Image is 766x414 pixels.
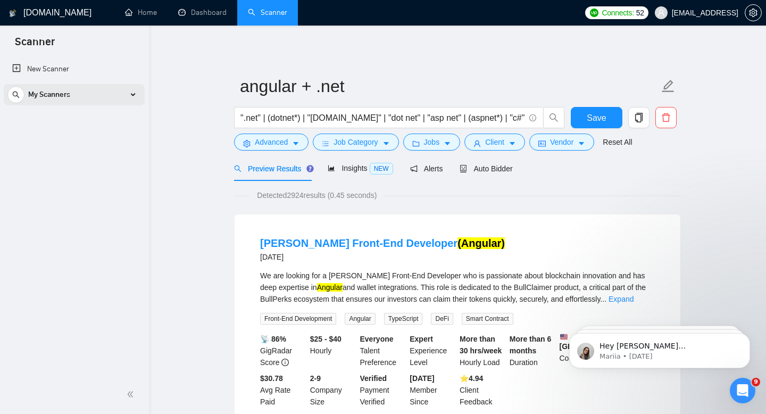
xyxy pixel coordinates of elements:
[322,139,329,147] span: bars
[360,374,387,383] b: Verified
[553,311,766,385] iframe: Intercom notifications message
[656,113,676,122] span: delete
[243,139,251,147] span: setting
[424,136,440,148] span: Jobs
[127,389,137,400] span: double-left
[358,333,408,368] div: Talent Preference
[260,270,655,305] div: We are looking for a [PERSON_NAME] Front-End Developer who is passionate about blockchain innovat...
[4,59,145,80] li: New Scanner
[730,378,755,403] iframe: Intercom live chat
[407,333,457,368] div: Experience Level
[457,333,507,368] div: Hourly Load
[370,163,393,175] span: NEW
[661,79,675,93] span: edit
[444,139,451,147] span: caret-down
[260,335,286,343] b: 📡 86%
[317,283,343,292] mark: Angular
[473,139,481,147] span: user
[550,136,573,148] span: Vendor
[234,164,311,173] span: Preview Results
[240,73,659,100] input: Scanner name...
[260,374,283,383] b: $30.78
[529,114,536,121] span: info-circle
[310,374,321,383] b: 2-9
[384,313,423,325] span: TypeScript
[509,139,516,147] span: caret-down
[249,189,384,201] span: Detected 2924 results (0.45 seconds)
[587,111,606,125] span: Save
[328,164,335,172] span: area-chart
[410,165,418,172] span: notification
[234,165,242,172] span: search
[255,136,288,148] span: Advanced
[305,164,315,173] div: Tooltip anchor
[4,84,145,110] li: My Scanners
[457,372,507,408] div: Client Feedback
[410,164,443,173] span: Alerts
[529,134,594,151] button: idcardVendorcaret-down
[636,7,644,19] span: 52
[543,107,564,128] button: search
[538,139,546,147] span: idcard
[510,335,552,355] b: More than 6 months
[602,7,634,19] span: Connects:
[308,333,358,368] div: Hourly
[403,134,461,151] button: folderJobscaret-down
[6,34,63,56] span: Scanner
[281,359,289,366] span: info-circle
[460,335,502,355] b: More than 30 hrs/week
[382,139,390,147] span: caret-down
[460,164,512,173] span: Auto Bidder
[752,378,760,386] span: 9
[578,139,585,147] span: caret-down
[745,4,762,21] button: setting
[590,9,598,17] img: upwork-logo.png
[462,313,513,325] span: Smart Contract
[485,136,504,148] span: Client
[308,372,358,408] div: Company Size
[248,8,287,17] a: searchScanner
[240,111,524,125] input: Search Freelance Jobs...
[460,165,467,172] span: robot
[603,136,632,148] a: Reset All
[313,134,398,151] button: barsJob Categorycaret-down
[407,372,457,408] div: Member Since
[410,374,434,383] b: [DATE]
[657,9,665,16] span: user
[292,139,299,147] span: caret-down
[125,8,157,17] a: homeHome
[12,59,136,80] a: New Scanner
[7,86,24,103] button: search
[234,134,309,151] button: settingAdvancedcaret-down
[358,372,408,408] div: Payment Verified
[178,8,227,17] a: dashboardDashboard
[28,84,70,105] span: My Scanners
[412,139,420,147] span: folder
[629,113,649,122] span: copy
[258,372,308,408] div: Avg Rate Paid
[609,295,634,303] a: Expand
[745,9,761,17] span: setting
[431,313,453,325] span: DeFi
[571,107,622,128] button: Save
[460,374,483,383] b: ⭐️ 4.94
[260,251,505,263] div: [DATE]
[345,313,375,325] span: Angular
[260,313,336,325] span: Front-End Development
[544,113,564,122] span: search
[457,237,505,249] mark: (Angular)
[628,107,650,128] button: copy
[8,91,24,98] span: search
[464,134,525,151] button: userClientcaret-down
[328,164,393,172] span: Insights
[310,335,342,343] b: $25 - $40
[9,5,16,22] img: logo
[258,333,308,368] div: GigRadar Score
[655,107,677,128] button: delete
[410,335,433,343] b: Expert
[745,9,762,17] a: setting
